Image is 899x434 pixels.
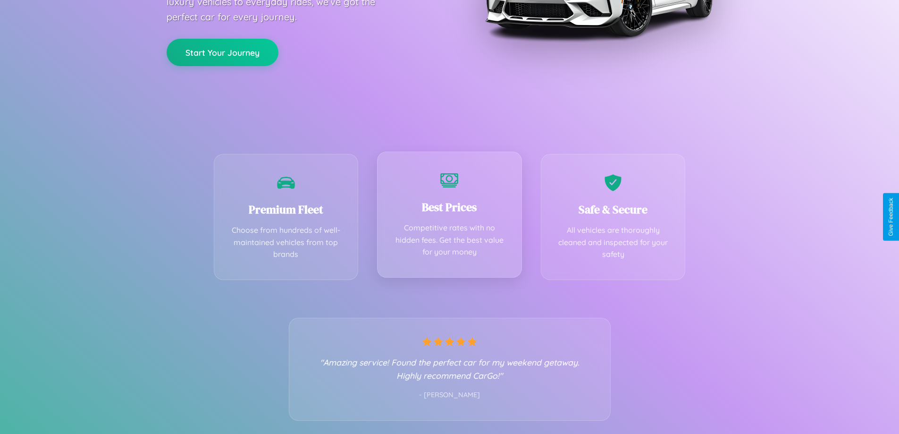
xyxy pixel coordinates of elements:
h3: Premium Fleet [228,202,344,217]
h3: Safe & Secure [555,202,671,217]
h3: Best Prices [392,199,507,215]
p: All vehicles are thoroughly cleaned and inspected for your safety [555,224,671,261]
p: Competitive rates with no hidden fees. Get the best value for your money [392,222,507,258]
p: - [PERSON_NAME] [308,389,591,401]
button: Start Your Journey [167,39,278,66]
p: "Amazing service! Found the perfect car for my weekend getaway. Highly recommend CarGo!" [308,356,591,382]
div: Give Feedback [888,198,894,236]
p: Choose from hundreds of well-maintained vehicles from top brands [228,224,344,261]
